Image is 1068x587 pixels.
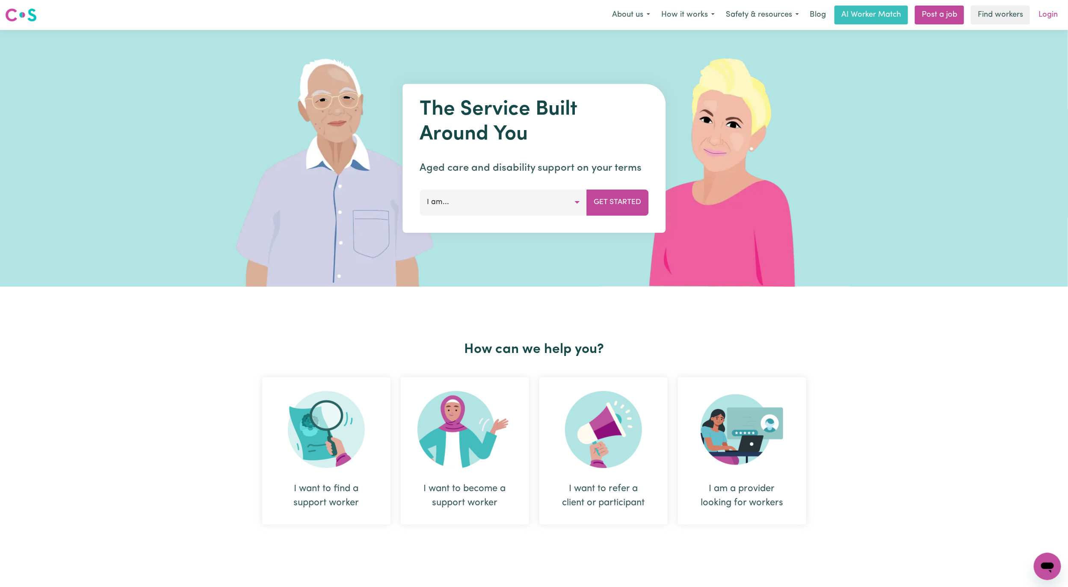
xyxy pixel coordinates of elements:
[283,482,370,510] div: I want to find a support worker
[805,6,831,24] a: Blog
[656,6,720,24] button: How it works
[586,190,648,215] button: Get Started
[417,391,512,468] img: Become Worker
[678,377,806,525] div: I am a provider looking for workers
[539,377,668,525] div: I want to refer a client or participant
[701,391,784,468] img: Provider
[420,190,587,215] button: I am...
[401,377,529,525] div: I want to become a support worker
[5,7,37,23] img: Careseekers logo
[720,6,805,24] button: Safety & resources
[565,391,642,468] img: Refer
[1034,553,1061,580] iframe: Button to launch messaging window, conversation in progress
[5,5,37,25] a: Careseekers logo
[288,391,365,468] img: Search
[420,160,648,176] p: Aged care and disability support on your terms
[262,377,391,525] div: I want to find a support worker
[606,6,656,24] button: About us
[560,482,647,510] div: I want to refer a client or participant
[1033,6,1063,24] a: Login
[915,6,964,24] a: Post a job
[834,6,908,24] a: AI Worker Match
[698,482,786,510] div: I am a provider looking for workers
[421,482,509,510] div: I want to become a support worker
[971,6,1030,24] a: Find workers
[257,341,811,358] h2: How can we help you?
[420,98,648,147] h1: The Service Built Around You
